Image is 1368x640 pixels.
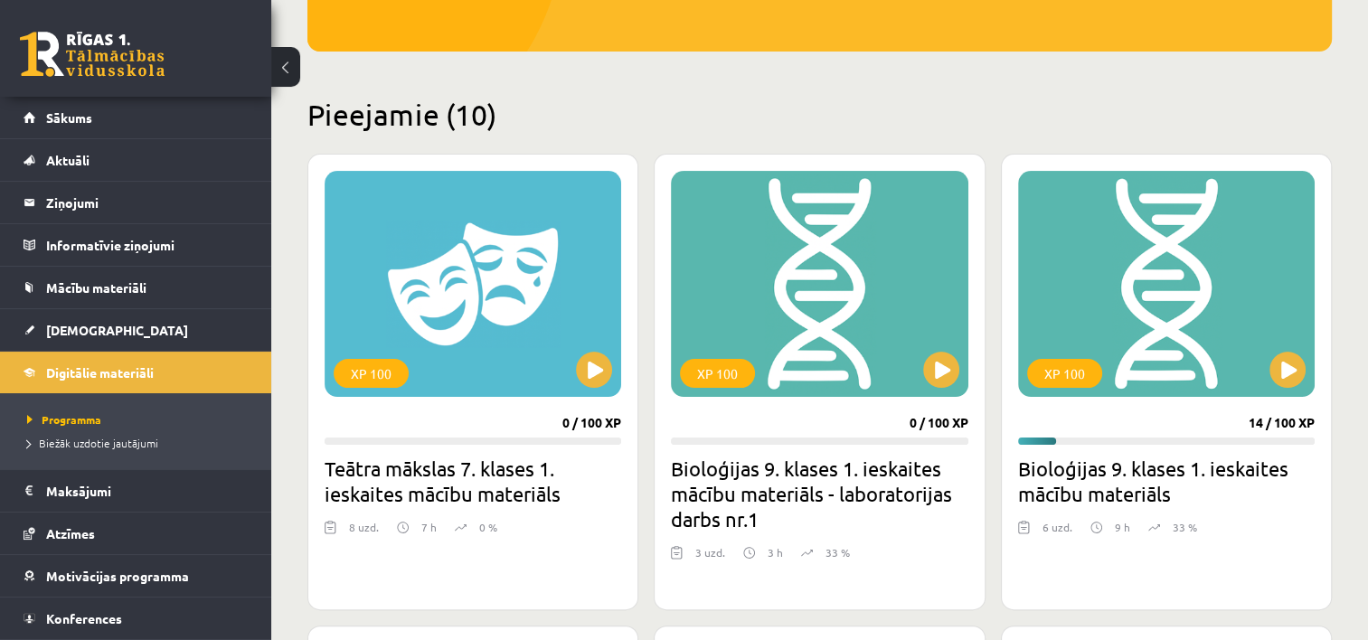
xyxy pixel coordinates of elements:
[307,97,1332,132] h2: Pieejamie (10)
[27,412,101,427] span: Programma
[680,359,755,388] div: XP 100
[46,279,146,296] span: Mācību materiāli
[46,525,95,541] span: Atzīmes
[1173,519,1197,535] p: 33 %
[46,182,249,223] legend: Ziņojumi
[27,411,253,428] a: Programma
[46,610,122,626] span: Konferences
[695,544,725,571] div: 3 uzd.
[24,309,249,351] a: [DEMOGRAPHIC_DATA]
[24,513,249,554] a: Atzīmes
[46,224,249,266] legend: Informatīvie ziņojumi
[46,322,188,338] span: [DEMOGRAPHIC_DATA]
[1043,519,1072,546] div: 6 uzd.
[768,544,783,560] p: 3 h
[1018,456,1315,506] h2: Bioloģijas 9. klases 1. ieskaites mācību materiāls
[325,456,621,506] h2: Teātra mākslas 7. klases 1. ieskaites mācību materiāls
[46,364,154,381] span: Digitālie materiāli
[826,544,850,560] p: 33 %
[46,568,189,584] span: Motivācijas programma
[24,470,249,512] a: Maksājumi
[24,555,249,597] a: Motivācijas programma
[46,470,249,512] legend: Maksājumi
[1115,519,1130,535] p: 9 h
[349,519,379,546] div: 8 uzd.
[334,359,409,388] div: XP 100
[24,598,249,639] a: Konferences
[24,182,249,223] a: Ziņojumi
[1027,359,1102,388] div: XP 100
[20,32,165,77] a: Rīgas 1. Tālmācības vidusskola
[421,519,437,535] p: 7 h
[27,436,158,450] span: Biežāk uzdotie jautājumi
[46,109,92,126] span: Sākums
[479,519,497,535] p: 0 %
[24,139,249,181] a: Aktuāli
[24,267,249,308] a: Mācību materiāli
[24,224,249,266] a: Informatīvie ziņojumi
[671,456,967,532] h2: Bioloģijas 9. klases 1. ieskaites mācību materiāls - laboratorijas darbs nr.1
[24,352,249,393] a: Digitālie materiāli
[46,152,90,168] span: Aktuāli
[27,435,253,451] a: Biežāk uzdotie jautājumi
[24,97,249,138] a: Sākums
